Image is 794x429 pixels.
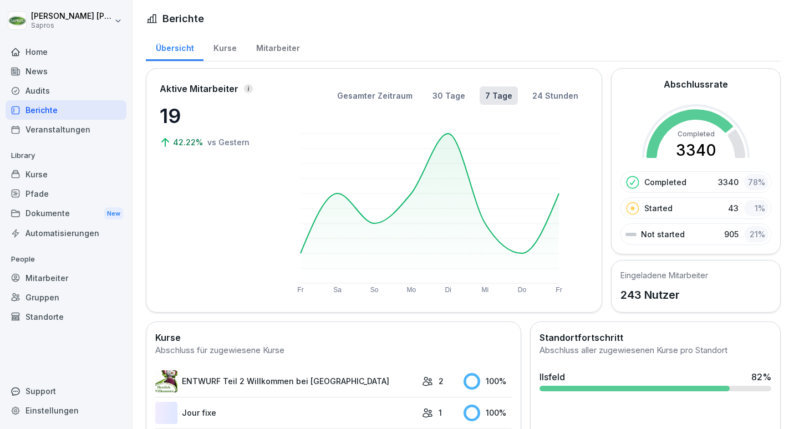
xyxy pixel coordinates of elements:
[482,286,489,294] text: Mi
[718,176,739,188] p: 3340
[31,22,112,29] p: Sapros
[160,82,238,95] p: Aktive Mitarbeiter
[644,202,673,214] p: Started
[6,62,126,81] a: News
[31,12,112,21] p: [PERSON_NAME] [PERSON_NAME]
[439,375,444,387] p: 2
[6,401,126,420] a: Einstellungen
[203,33,246,61] a: Kurse
[728,202,739,214] p: 43
[539,344,771,357] div: Abschluss aller zugewiesenen Kurse pro Standort
[6,251,126,268] p: People
[620,287,708,303] p: 243 Nutzer
[464,405,512,421] div: 100 %
[427,86,471,105] button: 30 Tage
[644,176,686,188] p: Completed
[518,286,527,294] text: Do
[155,370,177,392] img: t3low96iyorn2ixu3np459p3.png
[6,223,126,243] a: Automatisierungen
[744,174,768,190] div: 78 %
[480,86,518,105] button: 7 Tage
[6,147,126,165] p: Library
[6,288,126,307] a: Gruppen
[146,33,203,61] a: Übersicht
[539,370,565,384] div: Ilsfeld
[406,286,416,294] text: Mo
[333,286,342,294] text: Sa
[535,366,776,396] a: Ilsfeld82%
[155,331,512,344] h2: Kurse
[620,269,708,281] h5: Eingeladene Mitarbeiter
[246,33,309,61] a: Mitarbeiter
[744,226,768,242] div: 21 %
[556,286,562,294] text: Fr
[751,370,771,384] div: 82 %
[332,86,418,105] button: Gesamter Zeitraum
[370,286,379,294] text: So
[445,286,451,294] text: Di
[6,307,126,326] a: Standorte
[162,11,204,26] h1: Berichte
[539,331,771,344] h2: Standortfortschritt
[6,203,126,224] div: Dokumente
[664,78,728,91] h2: Abschlussrate
[6,100,126,120] a: Berichte
[297,286,303,294] text: Fr
[6,81,126,100] a: Audits
[6,165,126,184] a: Kurse
[6,268,126,288] a: Mitarbeiter
[464,373,512,390] div: 100 %
[724,228,739,240] p: 905
[6,120,126,139] a: Veranstaltungen
[160,101,271,131] p: 19
[104,207,123,220] div: New
[173,136,205,148] p: 42.22%
[744,200,768,216] div: 1 %
[6,381,126,401] div: Support
[641,228,685,240] p: Not started
[155,370,416,392] a: ENTWURF Teil 2 Willkommen bei [GEOGRAPHIC_DATA]
[6,203,126,224] a: DokumenteNew
[155,402,416,424] a: Jour fixe
[527,86,584,105] button: 24 Stunden
[439,407,442,418] p: 1
[6,42,126,62] a: Home
[207,136,250,148] p: vs Gestern
[6,184,126,203] a: Pfade
[155,344,512,357] div: Abschluss für zugewiesene Kurse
